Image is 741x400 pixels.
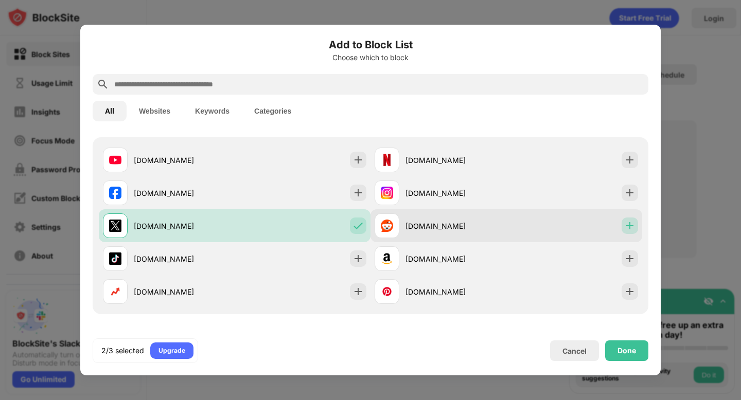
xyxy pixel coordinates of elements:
button: All [93,101,127,121]
div: Upgrade [158,346,185,356]
img: favicons [109,220,121,232]
button: Websites [127,101,183,121]
img: favicons [381,154,393,166]
div: Done [617,347,636,355]
div: Choose which to block [93,53,648,62]
img: favicons [381,252,393,265]
div: [DOMAIN_NAME] [405,221,506,231]
h6: Add to Block List [93,37,648,52]
img: search.svg [97,78,109,90]
img: favicons [381,285,393,298]
div: [DOMAIN_NAME] [405,253,506,264]
div: Cancel [562,347,587,355]
div: [DOMAIN_NAME] [134,221,235,231]
img: favicons [109,285,121,298]
div: [DOMAIN_NAME] [134,286,235,297]
div: [DOMAIN_NAME] [405,155,506,166]
button: Categories [242,101,304,121]
img: favicons [109,154,121,166]
div: [DOMAIN_NAME] [405,286,506,297]
div: 2/3 selected [101,346,144,356]
img: favicons [381,220,393,232]
div: [DOMAIN_NAME] [134,188,235,198]
img: favicons [109,187,121,199]
div: [DOMAIN_NAME] [134,155,235,166]
img: favicons [109,252,121,265]
img: favicons [381,187,393,199]
div: [DOMAIN_NAME] [134,253,235,264]
div: [DOMAIN_NAME] [405,188,506,198]
button: Keywords [183,101,242,121]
